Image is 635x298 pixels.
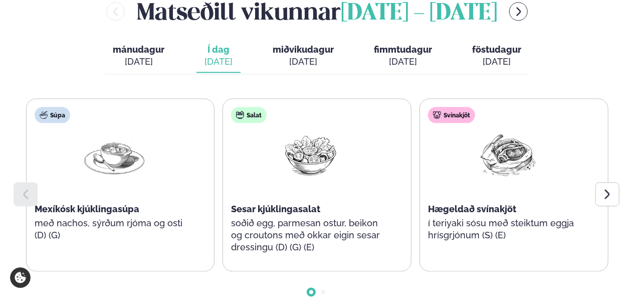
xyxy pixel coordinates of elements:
span: miðvikudagur [273,44,334,55]
span: Go to slide 2 [321,290,325,294]
span: Í dag [204,44,233,56]
button: menu-btn-right [509,2,528,21]
div: [DATE] [204,56,233,68]
div: [DATE] [273,56,334,68]
button: fimmtudagur [DATE] [366,40,440,73]
p: í teriyaki sósu með steiktum eggja hrísgrjónum (S) (E) [428,217,587,241]
div: [DATE] [374,56,432,68]
span: fimmtudagur [374,44,432,55]
img: Soup.png [82,131,146,178]
a: Cookie settings [10,267,31,288]
div: [DATE] [113,56,164,68]
img: pork.svg [433,111,441,119]
button: Í dag [DATE] [196,40,241,73]
button: föstudagur [DATE] [464,40,529,73]
p: með nachos, sýrðum rjóma og osti (D) (G) [35,217,194,241]
img: Salad.png [279,131,343,178]
img: Pork-Meat.png [476,131,540,178]
span: [DATE] - [DATE] [341,3,497,25]
button: mánudagur [DATE] [105,40,172,73]
span: Hægeldað svínakjöt [428,204,516,214]
span: Sesar kjúklingasalat [231,204,320,214]
p: soðið egg, parmesan ostur, beikon og croutons með okkar eigin sesar dressingu (D) (G) (E) [231,217,390,253]
div: Salat [231,107,267,123]
button: menu-btn-left [106,2,125,21]
img: soup.svg [40,111,48,119]
span: föstudagur [472,44,521,55]
span: Mexíkósk kjúklingasúpa [35,204,139,214]
span: mánudagur [113,44,164,55]
div: [DATE] [472,56,521,68]
div: Svínakjöt [428,107,475,123]
img: salad.svg [236,111,244,119]
button: miðvikudagur [DATE] [265,40,342,73]
div: Súpa [35,107,70,123]
span: Go to slide 1 [309,290,313,294]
